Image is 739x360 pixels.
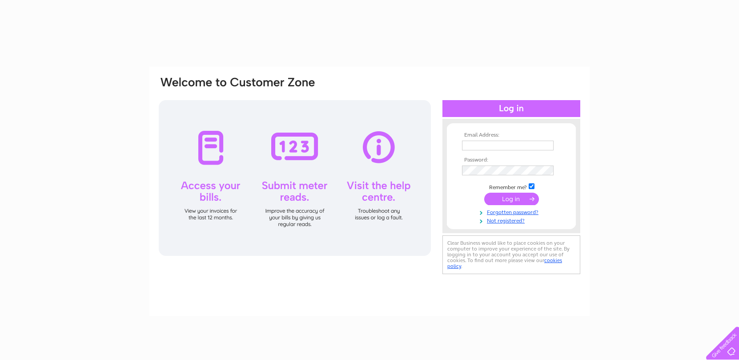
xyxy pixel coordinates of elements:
a: Forgotten password? [462,207,563,216]
img: npw-badge-icon-locked.svg [543,142,550,149]
th: Email Address: [460,132,563,138]
input: Submit [484,193,539,205]
img: npw-badge-icon-locked.svg [543,167,550,174]
a: cookies policy [447,257,562,269]
a: Not registered? [462,216,563,224]
div: Clear Business would like to place cookies on your computer to improve your experience of the sit... [442,235,580,274]
td: Remember me? [460,182,563,191]
th: Password: [460,157,563,163]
